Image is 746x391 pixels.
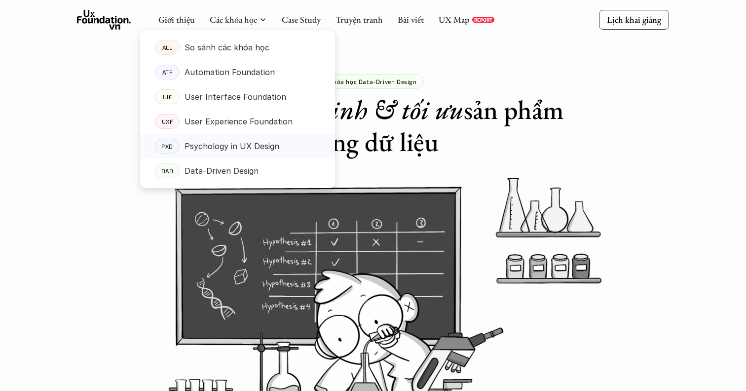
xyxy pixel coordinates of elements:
[185,40,269,55] p: So sánh các khóa học
[140,84,335,109] a: UIFUser Interface Foundation
[185,65,275,79] p: Automation Foundation
[329,78,416,85] p: Khóa học Data-Driven Design
[599,10,669,29] a: Lịch khai giảng
[161,167,174,174] p: DAD
[140,60,335,84] a: ATFAutomation Foundation
[163,93,172,100] p: UIF
[140,35,335,60] a: ALLSo sánh các khóa học
[185,89,286,104] p: User Interface Foundation
[210,14,257,25] a: Các khóa học
[140,109,335,134] a: UXFUser Experience Foundation
[140,134,335,158] a: PXDPsychology in UX Design
[158,14,195,25] a: Giới thiệu
[398,14,424,25] a: Bài viết
[162,118,173,125] p: UXF
[255,92,464,127] em: quyết định & tối ưu
[472,17,494,23] a: REPORT
[179,94,567,158] h1: Đưa ra sản phẩm bằng dữ liệu
[161,143,173,150] p: PXD
[336,14,383,25] a: Truyện tranh
[282,14,321,25] a: Case Study
[162,69,173,76] p: ATF
[185,163,259,178] p: Data-Driven Design
[185,114,293,129] p: User Experience Foundation
[607,14,661,25] p: Lịch khai giảng
[140,158,335,183] a: DADData-Driven Design
[474,17,492,23] p: REPORT
[439,14,470,25] a: UX Map
[185,139,279,154] p: Psychology in UX Design
[162,44,173,51] p: ALL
